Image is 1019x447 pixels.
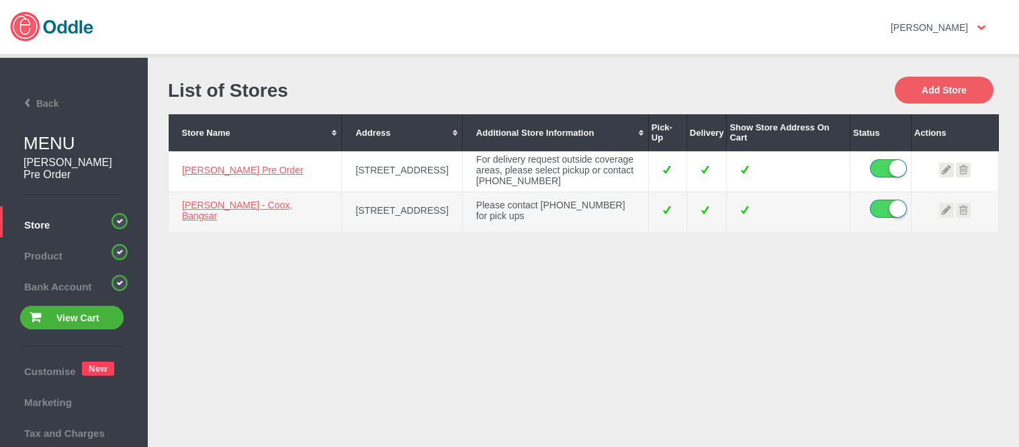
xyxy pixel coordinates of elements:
[686,114,727,151] th: Delivery: No sort applied, sorting is disabled
[169,114,342,151] th: Store Name: No sort applied, activate to apply an ascending sort
[5,98,58,109] span: Back
[462,151,648,192] td: For delivery request outside coverage areas, please select pickup or contact [PHONE_NUMBER]
[977,26,985,30] img: user-option-arrow.png
[690,128,724,138] div: Delivery
[112,213,128,229] img: circular-progress-bar-green-completed.png
[850,114,911,151] th: Status: No sort applied, sorting is disabled
[476,128,635,138] div: Additional Store Information
[7,278,141,292] span: Bank Account
[112,244,128,260] img: circular-progress-bar-green-completed.png
[182,165,304,175] a: [PERSON_NAME] Pre Order
[56,313,99,323] span: View Cart
[462,192,648,232] td: Please contact [PHONE_NUMBER] for pick ups
[342,114,462,151] th: Address: No sort applied, activate to apply an ascending sort
[648,114,686,151] th: Pick-Up: No sort applied, sorting is disabled
[7,247,141,261] span: Product
[462,114,648,151] th: Additional Store Information: No sort applied, activate to apply an ascending sort
[652,122,684,143] div: Pick-Up
[891,22,968,33] strong: [PERSON_NAME]
[112,275,128,291] img: circular-progress-bar-green-completed.png
[342,151,462,192] td: [STREET_ADDRESS]
[24,157,128,181] h2: [PERSON_NAME] Pre Order
[168,80,584,101] h1: List of Stores
[355,128,448,138] div: Address
[853,128,908,138] div: Status
[729,122,847,143] div: Show Store Address On Cart
[912,114,999,151] th: Actions: No sort applied, sorting is disabled
[7,362,74,377] span: Customise
[914,128,995,138] div: Actions
[24,133,148,154] h1: MENU
[182,128,328,138] div: Store Name
[182,200,292,221] a: [PERSON_NAME] - Coox, Bangsar
[342,192,462,232] td: [STREET_ADDRESS]
[82,362,114,376] span: New
[7,216,141,231] span: Store
[7,393,141,408] span: Marketing
[727,114,850,151] th: Show Store Address On Cart: No sort applied, sorting is disabled
[7,424,141,439] span: Tax and Charges
[895,77,993,104] button: Add Store
[20,306,124,329] button: View Cart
